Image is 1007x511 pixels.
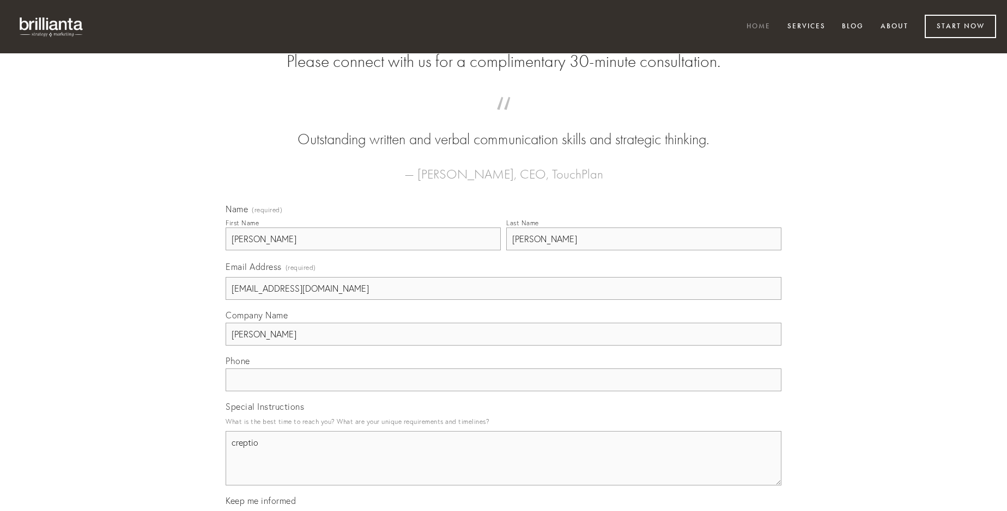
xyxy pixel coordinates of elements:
[226,51,781,72] h2: Please connect with us for a complimentary 30-minute consultation.
[226,401,304,412] span: Special Instructions
[11,11,93,42] img: brillianta - research, strategy, marketing
[226,431,781,485] textarea: creptio
[226,414,781,429] p: What is the best time to reach you? What are your unique requirements and timelines?
[835,18,871,36] a: Blog
[286,260,316,275] span: (required)
[873,18,915,36] a: About
[243,108,764,150] blockquote: Outstanding written and verbal communication skills and strategic thinking.
[226,310,288,321] span: Company Name
[226,355,250,366] span: Phone
[226,219,259,227] div: First Name
[252,207,282,213] span: (required)
[243,150,764,185] figcaption: — [PERSON_NAME], CEO, TouchPlan
[226,261,282,272] span: Email Address
[243,108,764,129] span: “
[739,18,778,36] a: Home
[506,219,539,227] div: Last Name
[226,495,296,506] span: Keep me informed
[925,15,996,38] a: Start Now
[226,204,248,214] span: Name
[780,18,833,36] a: Services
